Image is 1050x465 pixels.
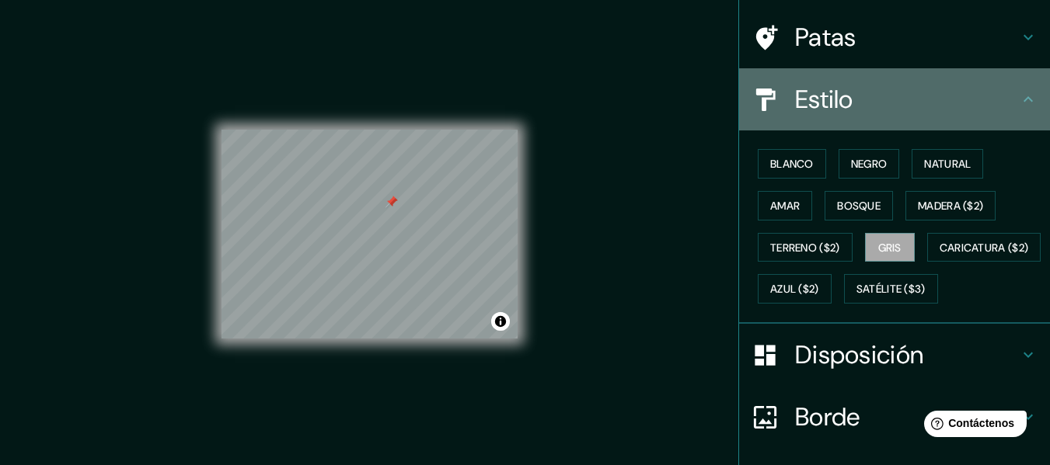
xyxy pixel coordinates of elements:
[222,130,518,338] canvas: Mapa
[770,283,819,297] font: Azul ($2)
[739,324,1050,386] div: Disposición
[865,233,915,262] button: Gris
[758,191,812,220] button: Amar
[491,312,510,331] button: Activar o desactivar atribución
[878,241,902,255] font: Gris
[758,233,853,262] button: Terreno ($2)
[839,149,900,179] button: Negro
[795,401,860,433] font: Borde
[770,157,814,171] font: Blanco
[739,6,1050,68] div: Patas
[912,149,983,179] button: Natural
[795,21,856,54] font: Patas
[739,68,1050,130] div: Estilo
[825,191,893,220] button: Bosque
[851,157,888,171] font: Negro
[905,191,996,220] button: Madera ($2)
[918,199,983,213] font: Madera ($2)
[795,83,853,116] font: Estilo
[856,283,926,297] font: Satélite ($3)
[795,338,923,371] font: Disposición
[844,274,938,304] button: Satélite ($3)
[912,404,1033,448] iframe: Lanzador de widgets de ayuda
[940,241,1029,255] font: Caricatura ($2)
[770,241,840,255] font: Terreno ($2)
[758,274,832,304] button: Azul ($2)
[758,149,826,179] button: Blanco
[739,386,1050,448] div: Borde
[924,157,971,171] font: Natural
[927,233,1041,262] button: Caricatura ($2)
[837,199,881,213] font: Bosque
[770,199,800,213] font: Amar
